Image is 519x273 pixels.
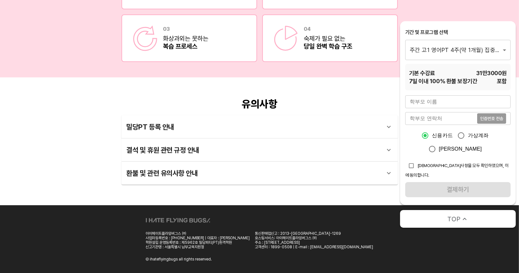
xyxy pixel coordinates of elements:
input: 학부모 연락처를 입력해주세요 [405,112,477,125]
div: 주소 : [STREET_ADDRESS] [255,240,373,245]
span: 신용카드 [432,132,453,139]
span: TOP [447,215,461,224]
div: 환불 및 관련 유의사항 안내 [121,162,398,185]
input: 학부모 이름을 입력해주세요 [405,95,511,108]
div: 아이헤이트플라잉버그스 ㈜ [146,231,250,236]
div: 고객센터 : 1899-0508 | E-mail : [EMAIL_ADDRESS][DOMAIN_NAME] [255,245,373,249]
div: 밀당PT 등록 안내 [127,119,381,135]
span: [DEMOGRAPHIC_DATA]사항을 모두 확인하였으며, 이에 동의합니다. [405,163,509,178]
div: Ⓒ ihateflyingbugs all rights reserved. [146,257,212,261]
div: 환불 및 관련 유의사항 안내 [127,165,381,181]
div: 주간 고1 영어PT 4주(약 1개월) 집중관리 [405,40,511,60]
button: TOP [400,210,516,228]
div: 통신판매업신고 : 2013-[GEOGRAPHIC_DATA]-1269 [255,231,373,236]
span: 7 일 이내 100% 환불 보장기간 [409,77,477,85]
div: 03 [163,26,209,32]
div: 결석 및 휴원 관련 규정 안내 [121,138,398,162]
b: 당일 완벽 학습 구조 [304,42,353,50]
span: [PERSON_NAME] [439,145,482,153]
span: 31만3000 원 [476,69,507,77]
div: 화상과외는 못하는 [163,35,209,42]
div: 숙제가 필요 없는 [304,35,353,42]
b: 복습 프로세스 [163,42,198,50]
div: 신고기관명 : 서울특별시 남부교육지원청 [146,245,250,249]
div: 밀당PT 등록 안내 [121,115,398,138]
span: 가상계좌 [468,132,489,139]
div: 기간 및 프로그램 선택 [405,29,511,36]
div: 결석 및 휴원 관련 규정 안내 [127,142,381,158]
div: 호스팅서비스: 아이헤이트플라잉버그스 ㈜ [255,236,373,240]
div: 학원설립 운영등록번호 : 제5962호 밀당피티(PT)원격학원 [146,240,250,245]
div: 사업자등록번호 : [PHONE_NUMBER] | 대표자 : [PERSON_NAME] [146,236,250,240]
span: 포함 [497,77,507,85]
div: 유의사항 [121,98,398,110]
div: 04 [304,26,353,32]
img: ihateflyingbugs [146,218,210,223]
span: 기본 수강료 [409,69,435,77]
